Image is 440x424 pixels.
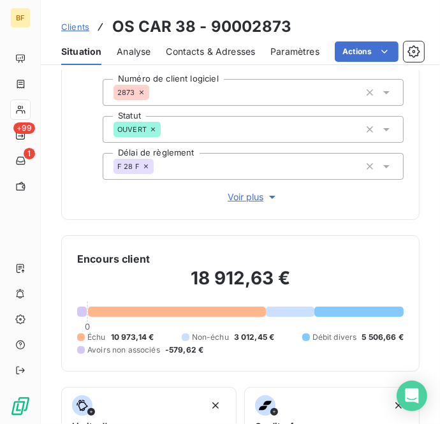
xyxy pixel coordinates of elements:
button: Voir plus [103,190,404,204]
span: F 28 F [117,163,140,170]
img: Logo LeanPay [10,396,31,416]
h3: OS CAR 38 - 90002873 [112,15,291,38]
span: Débit divers [312,332,357,343]
span: 0 [85,321,90,332]
button: Actions [335,41,399,62]
span: 1 [24,148,35,159]
span: Non-échu [192,332,229,343]
span: 10 973,14 € [111,332,154,343]
span: -579,62 € [165,344,203,356]
span: 5 506,66 € [362,332,404,343]
div: BF [10,8,31,28]
span: Voir plus [228,191,279,203]
span: Paramètres [270,45,319,58]
span: Analyse [117,45,150,58]
input: Ajouter une valeur [161,124,171,135]
span: +99 [13,122,35,134]
span: 2873 [117,89,135,96]
h2: 18 912,63 € [77,267,404,302]
input: Ajouter une valeur [154,161,164,172]
h6: Encours client [77,251,150,267]
span: Échu [87,332,106,343]
span: Clients [61,22,89,32]
div: Open Intercom Messenger [397,381,427,411]
a: Clients [61,20,89,33]
input: Ajouter une valeur [149,87,159,98]
span: 3 012,45 € [234,332,275,343]
span: OUVERT [117,126,147,133]
span: Avoirs non associés [87,344,160,356]
span: Situation [61,45,101,58]
span: Contacts & Adresses [166,45,255,58]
